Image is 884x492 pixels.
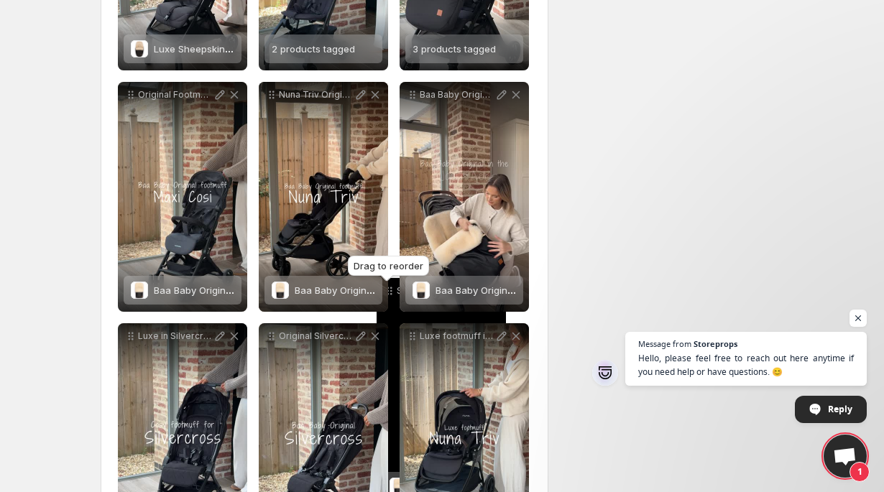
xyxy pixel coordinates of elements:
span: Storeprops [694,340,737,348]
span: Luxe Sheepskin Footmuff | Black with Milk Lambskin [154,43,388,55]
img: Luxe Sheepskin Footmuff | Black with Milk Lambskin [131,40,148,57]
p: Original Silvercross [279,330,354,342]
p: Luxe in Silvercross Clic [138,330,213,342]
div: Nuna Triv Original FootmuffBaa Baby Original Sheepskin Footmuff | Black with Milk LambskinBaa Bab... [259,82,388,312]
span: Baa Baby Original Sheepskin Footmuff | Black with Milk Lambskin [295,284,587,296]
p: Baa Baby Original in Joolz Aer [420,89,494,101]
img: Baa Baby Original Sheepskin Footmuff | Black with Milk Lambskin [131,282,148,299]
p: Original Footmuff in Maxi Cosi [138,89,213,101]
p: Nuna Triv Original Footmuff [279,89,354,101]
img: Baa Baby Original Sheepskin Footmuff | Black with Milk Lambskin [272,282,289,299]
span: 3 products tagged [413,43,496,55]
span: Baa Baby Original Sheepskin Footmuff | Black with Milk Lambskin [436,284,728,296]
span: Baa Baby Original Sheepskin Footmuff | Black with Milk Lambskin [154,284,446,296]
span: Reply [828,396,852,422]
div: Original Footmuff in Maxi CosiBaa Baby Original Sheepskin Footmuff | Black with Milk LambskinBaa ... [118,82,247,312]
p: Silvercross wave original footmuff [397,285,471,297]
p: Luxe footmuff in Nuna Triv 1 [420,330,494,342]
span: Message from [638,340,691,348]
span: 2 products tagged [272,43,355,55]
span: Hello, please feel free to reach out here anytime if you need help or have questions. 😊 [638,351,854,379]
a: Open chat [824,435,867,478]
span: 1 [850,462,870,482]
div: Baa Baby Original in Joolz AerBaa Baby Original Sheepskin Footmuff | Black with Milk LambskinBaa ... [400,82,529,312]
